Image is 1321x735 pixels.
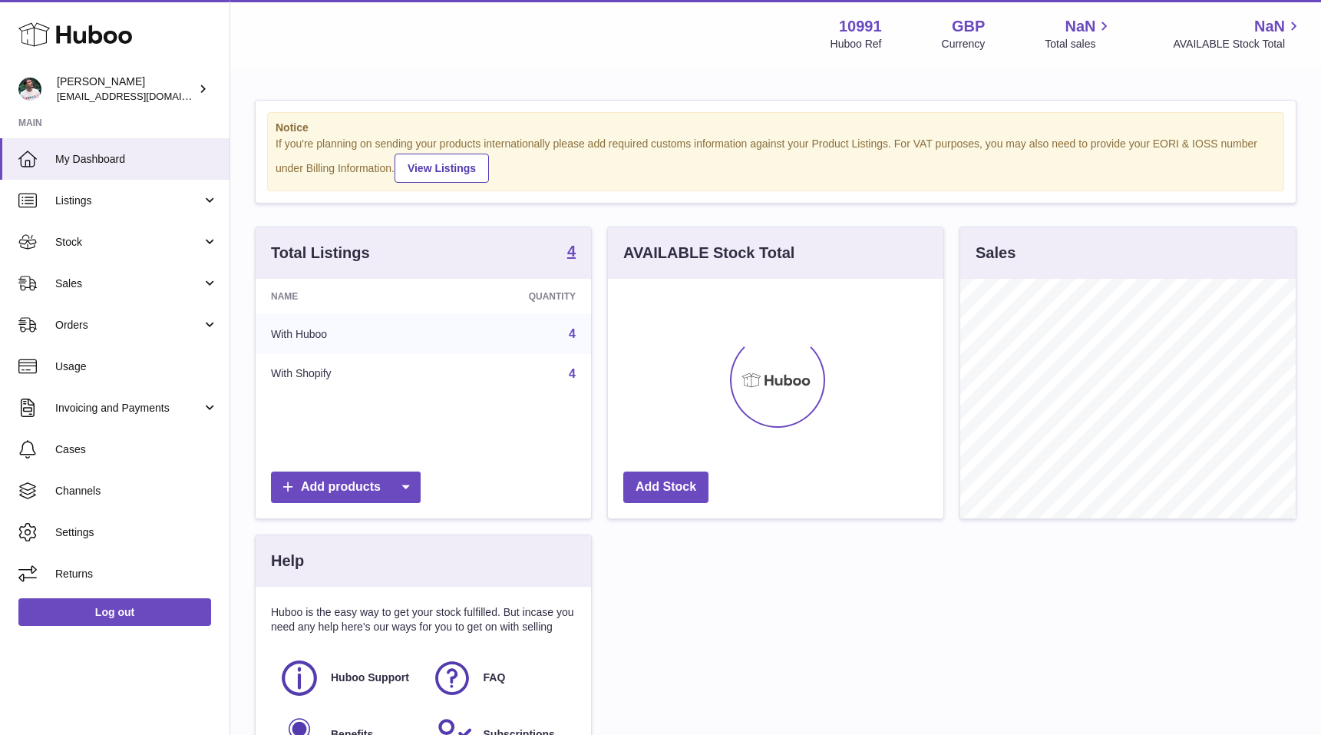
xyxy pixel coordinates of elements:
strong: Notice [276,121,1276,135]
div: [PERSON_NAME] [57,74,195,104]
td: With Shopify [256,354,437,394]
span: Sales [55,276,202,291]
span: Invoicing and Payments [55,401,202,416]
th: Name [256,279,437,314]
td: With Huboo [256,314,437,354]
a: 4 [569,367,576,380]
p: Huboo is the easy way to get your stock fulfilled. But incase you need any help here's our ways f... [271,605,576,634]
h3: AVAILABLE Stock Total [623,243,794,263]
span: Huboo Support [331,670,409,685]
span: Returns [55,567,218,581]
img: timshieff@gmail.com [18,78,41,101]
span: Cases [55,442,218,457]
span: [EMAIL_ADDRESS][DOMAIN_NAME] [57,90,226,102]
span: AVAILABLE Stock Total [1173,37,1303,51]
span: Usage [55,359,218,374]
a: Log out [18,598,211,626]
th: Quantity [437,279,591,314]
a: FAQ [431,657,569,699]
h3: Total Listings [271,243,370,263]
strong: 4 [567,243,576,259]
strong: GBP [952,16,985,37]
a: 4 [567,243,576,262]
span: My Dashboard [55,152,218,167]
div: If you're planning on sending your products internationally please add required customs informati... [276,137,1276,183]
span: FAQ [484,670,506,685]
strong: 10991 [839,16,882,37]
a: Huboo Support [279,657,416,699]
h3: Help [271,551,304,571]
a: NaN Total sales [1045,16,1113,51]
span: Stock [55,235,202,250]
span: Channels [55,484,218,498]
span: Settings [55,525,218,540]
a: NaN AVAILABLE Stock Total [1173,16,1303,51]
a: Add products [271,472,421,503]
span: Total sales [1045,37,1113,51]
div: Currency [942,37,986,51]
a: 4 [569,327,576,340]
div: Huboo Ref [831,37,882,51]
span: Listings [55,194,202,208]
span: NaN [1065,16,1095,37]
a: Add Stock [623,472,708,503]
h3: Sales [976,243,1016,263]
span: Orders [55,318,202,333]
span: NaN [1254,16,1285,37]
a: View Listings [395,154,489,183]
